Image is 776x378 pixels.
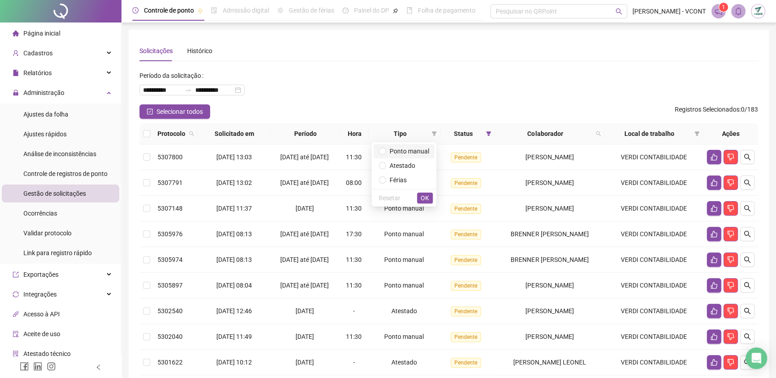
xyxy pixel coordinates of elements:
[393,8,398,13] span: pushpin
[391,359,417,366] span: Atestado
[23,330,60,337] span: Aceite de uso
[187,46,212,56] div: Histórico
[23,130,67,138] span: Ajustes rápidos
[751,4,765,18] img: 11149
[346,256,362,263] span: 11:30
[605,221,703,247] td: VERDI CONTABILIDADE
[451,178,481,188] span: Pendente
[13,291,19,297] span: sync
[727,153,734,161] span: dislike
[511,256,588,263] span: BRENNER [PERSON_NAME]
[223,7,269,14] span: Admissão digital
[498,129,592,139] span: Colaborador
[444,129,482,139] span: Status
[23,49,53,57] span: Cadastros
[23,249,92,256] span: Link para registro rápido
[346,230,362,238] span: 17:30
[384,230,424,238] span: Ponto manual
[280,153,329,161] span: [DATE] até [DATE]
[727,205,734,212] span: dislike
[184,86,192,94] span: to
[596,131,601,136] span: search
[23,310,60,318] span: Acesso à API
[727,333,734,340] span: dislike
[451,358,481,368] span: Pendente
[139,68,207,83] label: Período da solicitação
[157,205,183,212] span: 5307148
[277,7,283,13] span: sun
[346,205,362,212] span: 11:30
[451,204,481,214] span: Pendente
[727,230,734,238] span: dislike
[346,282,362,289] span: 11:30
[710,205,718,212] span: like
[384,282,424,289] span: Ponto manual
[23,30,60,37] span: Página inicial
[296,307,314,315] span: [DATE]
[727,179,734,186] span: dislike
[270,123,341,144] th: Período
[157,153,183,161] span: 5307800
[525,153,574,161] span: [PERSON_NAME]
[216,282,252,289] span: [DATE] 08:04
[157,307,183,315] span: 5302540
[296,205,314,212] span: [DATE]
[23,170,108,177] span: Controle de registros de ponto
[23,210,57,217] span: Ocorrências
[139,104,210,119] button: Selecionar todos
[157,256,183,263] span: 5305974
[390,148,429,155] span: Ponto manual
[451,153,481,162] span: Pendente
[391,307,417,315] span: Atestado
[216,256,252,263] span: [DATE] 08:13
[744,333,751,340] span: search
[198,123,270,144] th: Solicitado em
[744,153,751,161] span: search
[390,176,407,184] span: Férias
[525,179,574,186] span: [PERSON_NAME]
[184,86,192,94] span: swap-right
[719,3,728,12] sup: 1
[594,127,603,140] span: search
[744,179,751,186] span: search
[525,307,574,315] span: [PERSON_NAME]
[353,359,355,366] span: -
[384,256,424,263] span: Ponto manual
[605,247,703,273] td: VERDI CONTABILIDADE
[727,282,734,289] span: dislike
[744,256,751,263] span: search
[157,230,183,238] span: 5305976
[47,362,56,371] span: instagram
[139,46,173,56] div: Solicitações
[157,333,183,340] span: 5302040
[710,282,718,289] span: like
[216,179,252,186] span: [DATE] 13:02
[384,333,424,340] span: Ponto manual
[13,50,19,56] span: user-add
[132,7,139,13] span: clock-circle
[280,230,329,238] span: [DATE] até [DATE]
[157,359,183,366] span: 5301622
[605,324,703,350] td: VERDI CONTABILIDADE
[744,205,751,212] span: search
[744,307,751,315] span: search
[430,127,439,140] span: filter
[710,307,718,315] span: like
[714,7,722,15] span: notification
[23,190,86,197] span: Gestão de solicitações
[157,129,185,139] span: Protocolo
[216,153,252,161] span: [DATE] 13:03
[354,7,389,14] span: Painel do DP
[605,170,703,196] td: VERDI CONTABILIDADE
[13,311,19,317] span: api
[216,205,252,212] span: [DATE] 11:37
[745,347,767,369] div: Open Intercom Messenger
[211,7,217,13] span: file-done
[340,123,368,144] th: Hora
[608,129,691,139] span: Local de trabalho
[216,307,252,315] span: [DATE] 12:46
[23,69,52,76] span: Relatórios
[95,364,102,370] span: left
[375,193,404,203] button: Resetar
[694,131,700,136] span: filter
